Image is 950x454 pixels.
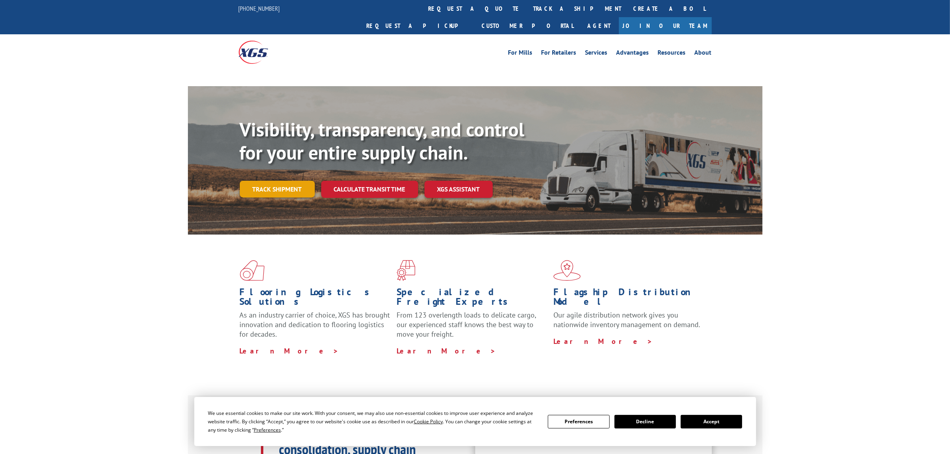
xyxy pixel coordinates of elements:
[695,49,712,58] a: About
[240,117,525,165] b: Visibility, transparency, and control for your entire supply chain.
[616,49,649,58] a: Advantages
[361,17,476,34] a: Request a pickup
[240,310,390,339] span: As an industry carrier of choice, XGS has brought innovation and dedication to flooring logistics...
[239,4,280,12] a: [PHONE_NUMBER]
[240,346,339,355] a: Learn More >
[194,397,756,446] div: Cookie Consent Prompt
[476,17,580,34] a: Customer Portal
[553,287,704,310] h1: Flagship Distribution Model
[414,418,443,425] span: Cookie Policy
[397,310,547,346] p: From 123 overlength loads to delicate cargo, our experienced staff knows the best way to move you...
[614,415,676,428] button: Decline
[553,260,581,281] img: xgs-icon-flagship-distribution-model-red
[580,17,619,34] a: Agent
[254,426,281,433] span: Preferences
[397,260,415,281] img: xgs-icon-focused-on-flooring-red
[240,287,391,310] h1: Flooring Logistics Solutions
[541,49,577,58] a: For Retailers
[397,346,496,355] a: Learn More >
[585,49,608,58] a: Services
[208,409,538,434] div: We use essential cookies to make our site work. With your consent, we may also use non-essential ...
[240,181,315,197] a: Track shipment
[619,17,712,34] a: Join Our Team
[397,287,547,310] h1: Specialized Freight Experts
[553,337,653,346] a: Learn More >
[321,181,418,198] a: Calculate transit time
[681,415,742,428] button: Accept
[425,181,493,198] a: XGS ASSISTANT
[553,310,700,329] span: Our agile distribution network gives you nationwide inventory management on demand.
[240,260,265,281] img: xgs-icon-total-supply-chain-intelligence-red
[658,49,686,58] a: Resources
[508,49,533,58] a: For Mills
[548,415,609,428] button: Preferences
